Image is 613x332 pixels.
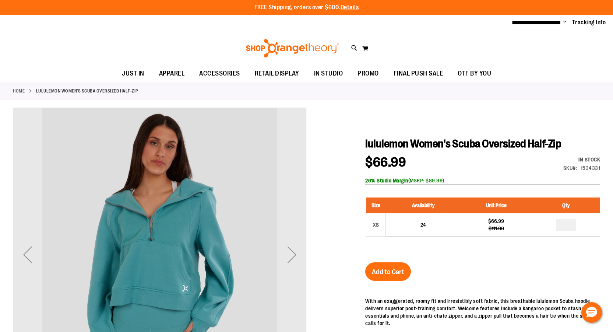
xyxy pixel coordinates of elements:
[36,88,138,94] strong: lululemon Women's Scuba Oversized Half-Zip
[365,262,411,281] button: Add to Cart
[370,219,381,230] div: XS
[394,65,443,82] span: FINAL PUSH SALE
[245,39,340,57] img: Shop Orangetheory
[247,65,307,82] a: RETAIL DISPLAY
[365,177,600,184] div: (MSRP: $89.99)
[365,178,408,184] b: 26% Studio Margin
[199,65,240,82] span: ACCESSORIES
[13,88,25,94] a: Home
[465,217,528,225] div: $66.99
[572,18,606,27] a: Tracking Info
[563,156,600,163] div: Availability
[420,222,426,228] span: 24
[581,164,600,172] div: 1534331
[458,65,491,82] span: OTF BY YOU
[115,65,152,82] a: JUST IN
[159,65,185,82] span: APPAREL
[563,156,600,163] div: In stock
[192,65,247,82] a: ACCESSORIES
[350,65,386,82] a: PROMO
[461,198,532,213] th: Unit Price
[563,165,578,171] strong: SKU
[255,65,299,82] span: RETAIL DISPLAY
[365,297,600,327] div: With an exaggerated, roomy fit and irresistibly soft fabric, this breathable lululemon Scuba hood...
[357,65,379,82] span: PROMO
[563,19,567,26] button: Account menu
[152,65,192,82] a: APPAREL
[372,268,404,276] span: Add to Cart
[365,137,561,150] span: lululemon Women's Scuba Oversized Half-Zip
[366,198,386,213] th: Size
[314,65,343,82] span: IN STUDIO
[307,65,350,82] a: IN STUDIO
[581,302,602,323] button: Hello, have a question? Let’s chat.
[122,65,144,82] span: JUST IN
[465,225,528,232] div: $111.00
[531,198,600,213] th: Qty
[254,3,359,12] p: FREE Shipping, orders over $600.
[386,198,461,213] th: Availability
[365,155,406,170] span: $66.99
[341,4,359,11] a: Details
[450,65,498,82] a: OTF BY YOU
[386,65,451,82] a: FINAL PUSH SALE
